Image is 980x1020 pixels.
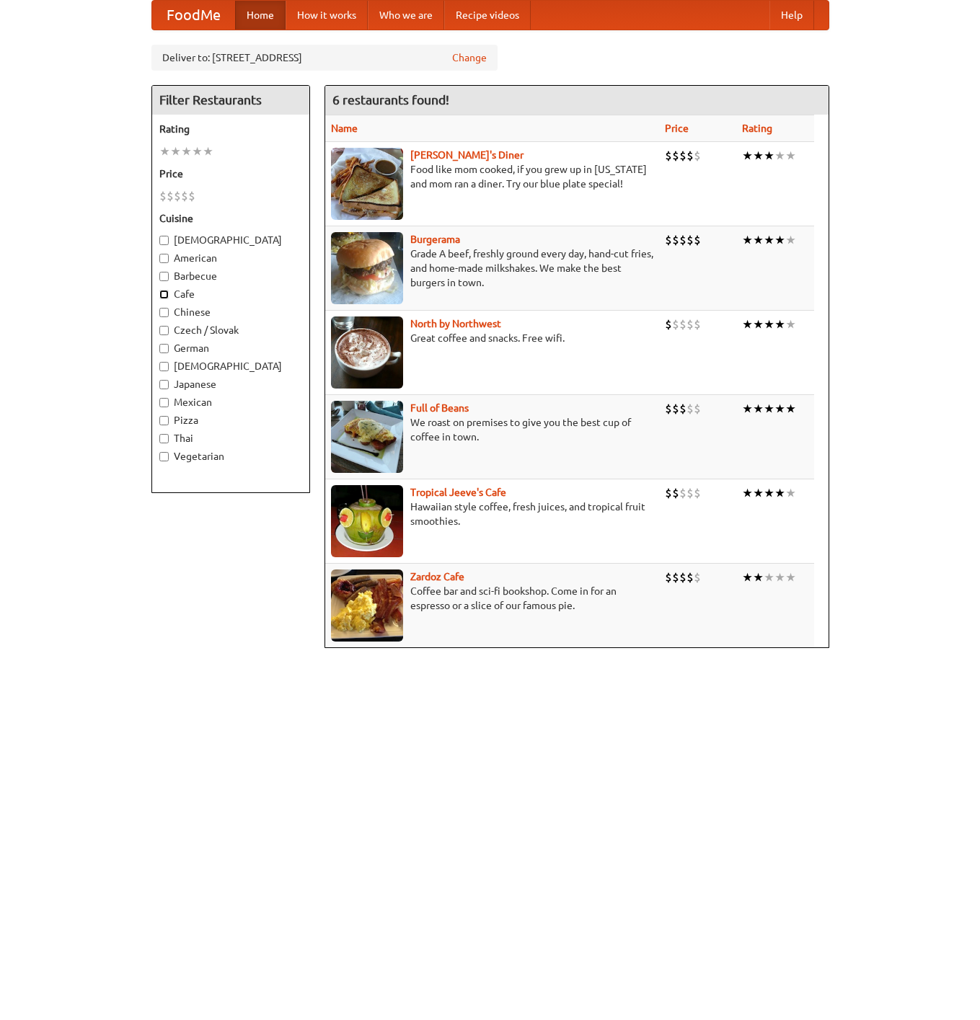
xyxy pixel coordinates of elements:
[742,148,753,164] li: ★
[181,188,188,204] li: $
[159,167,302,181] h5: Price
[331,401,403,473] img: beans.jpg
[679,148,687,164] li: $
[785,148,796,164] li: ★
[159,326,169,335] input: Czech / Slovak
[159,211,302,226] h5: Cuisine
[331,584,653,613] p: Coffee bar and sci-fi bookshop. Come in for an espresso or a slice of our famous pie.
[159,395,302,409] label: Mexican
[331,232,403,304] img: burgerama.jpg
[159,359,302,373] label: [DEMOGRAPHIC_DATA]
[152,86,309,115] h4: Filter Restaurants
[331,415,653,444] p: We roast on premises to give you the best cup of coffee in town.
[753,401,764,417] li: ★
[694,401,701,417] li: $
[159,251,302,265] label: American
[742,123,772,134] a: Rating
[694,316,701,332] li: $
[159,413,302,427] label: Pizza
[774,401,785,417] li: ★
[159,290,169,299] input: Cafe
[159,233,302,247] label: [DEMOGRAPHIC_DATA]
[331,485,403,557] img: jeeves.jpg
[410,571,464,582] a: Zardoz Cafe
[159,143,170,159] li: ★
[410,149,524,161] a: [PERSON_NAME]'s Diner
[192,143,203,159] li: ★
[753,232,764,248] li: ★
[159,323,302,337] label: Czech / Slovak
[331,331,653,345] p: Great coffee and snacks. Free wifi.
[159,380,169,389] input: Japanese
[159,452,169,461] input: Vegetarian
[694,148,701,164] li: $
[410,318,501,329] a: North by Northwest
[665,485,672,501] li: $
[452,50,487,65] a: Change
[742,232,753,248] li: ★
[331,500,653,528] p: Hawaiian style coffee, fresh juices, and tropical fruit smoothies.
[694,569,701,585] li: $
[665,232,672,248] li: $
[774,148,785,164] li: ★
[159,272,169,281] input: Barbecue
[679,569,687,585] li: $
[159,236,169,245] input: [DEMOGRAPHIC_DATA]
[159,287,302,301] label: Cafe
[665,148,672,164] li: $
[331,123,358,134] a: Name
[159,434,169,443] input: Thai
[159,122,302,136] h5: Rating
[331,162,653,191] p: Food like mom cooked, if you grew up in [US_STATE] and mom ran a diner. Try our blue plate special!
[672,485,679,501] li: $
[679,401,687,417] li: $
[410,402,469,414] a: Full of Beans
[687,485,694,501] li: $
[159,269,302,283] label: Barbecue
[174,188,181,204] li: $
[764,485,774,501] li: ★
[742,569,753,585] li: ★
[665,316,672,332] li: $
[331,247,653,290] p: Grade A beef, freshly ground every day, hand-cut fries, and home-made milkshakes. We make the bes...
[672,569,679,585] li: $
[159,188,167,204] li: $
[774,232,785,248] li: ★
[753,316,764,332] li: ★
[188,188,195,204] li: $
[769,1,814,30] a: Help
[687,232,694,248] li: $
[679,485,687,501] li: $
[159,377,302,391] label: Japanese
[785,232,796,248] li: ★
[159,341,302,355] label: German
[159,416,169,425] input: Pizza
[181,143,192,159] li: ★
[774,485,785,501] li: ★
[785,316,796,332] li: ★
[753,569,764,585] li: ★
[159,305,302,319] label: Chinese
[774,316,785,332] li: ★
[159,344,169,353] input: German
[167,188,174,204] li: $
[742,316,753,332] li: ★
[687,148,694,164] li: $
[742,401,753,417] li: ★
[410,234,460,245] a: Burgerama
[672,232,679,248] li: $
[764,232,774,248] li: ★
[331,316,403,389] img: north.jpg
[764,569,774,585] li: ★
[665,123,689,134] a: Price
[687,569,694,585] li: $
[694,232,701,248] li: $
[151,45,498,71] div: Deliver to: [STREET_ADDRESS]
[679,232,687,248] li: $
[235,1,286,30] a: Home
[665,401,672,417] li: $
[785,569,796,585] li: ★
[785,401,796,417] li: ★
[665,569,672,585] li: $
